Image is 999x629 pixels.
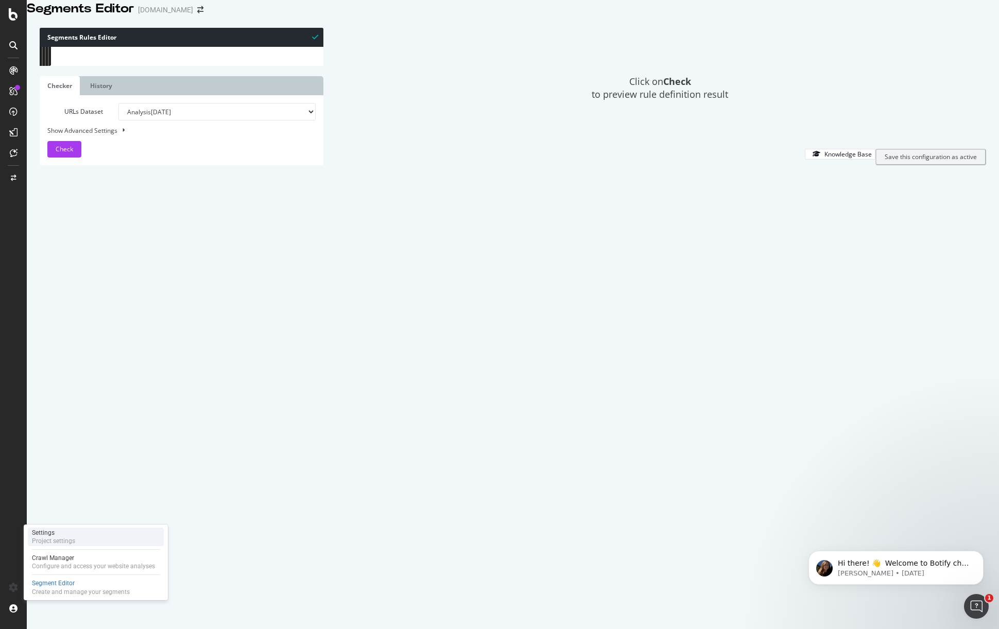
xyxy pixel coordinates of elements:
iframe: Intercom live chat [964,594,989,619]
div: Crawl Manager [32,554,155,562]
a: Checker [40,76,80,95]
button: Knowledge Base [805,149,875,160]
a: Knowledge Base [805,149,875,158]
div: [DOMAIN_NAME] [138,5,193,15]
div: Knowledge Base [824,150,872,159]
button: Save this configuration as active [875,149,986,165]
div: Segment Editor [32,579,130,588]
a: SettingsProject settings [28,528,164,546]
a: Crawl ManagerConfigure and access your website analyses [28,553,164,571]
a: Segment EditorCreate and manage your segments [28,578,164,597]
div: Configure and access your website analyses [32,562,155,570]
div: arrow-right-arrow-left [197,6,203,13]
label: URLs Dataset [40,103,111,120]
span: Click on to preview rule definition result [592,75,728,101]
div: Settings [32,529,75,537]
span: Check [56,145,73,153]
div: Create and manage your segments [32,588,130,596]
div: Project settings [32,537,75,545]
div: Segments Rules Editor [40,28,323,47]
span: Syntax is valid [312,32,318,42]
strong: Check [663,75,691,88]
button: Check [47,141,81,158]
div: Save this configuration as active [885,152,977,161]
div: Show Advanced Settings [40,126,308,135]
a: History [82,76,120,95]
span: 1 [985,594,993,602]
iframe: Intercom notifications message [793,529,999,601]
